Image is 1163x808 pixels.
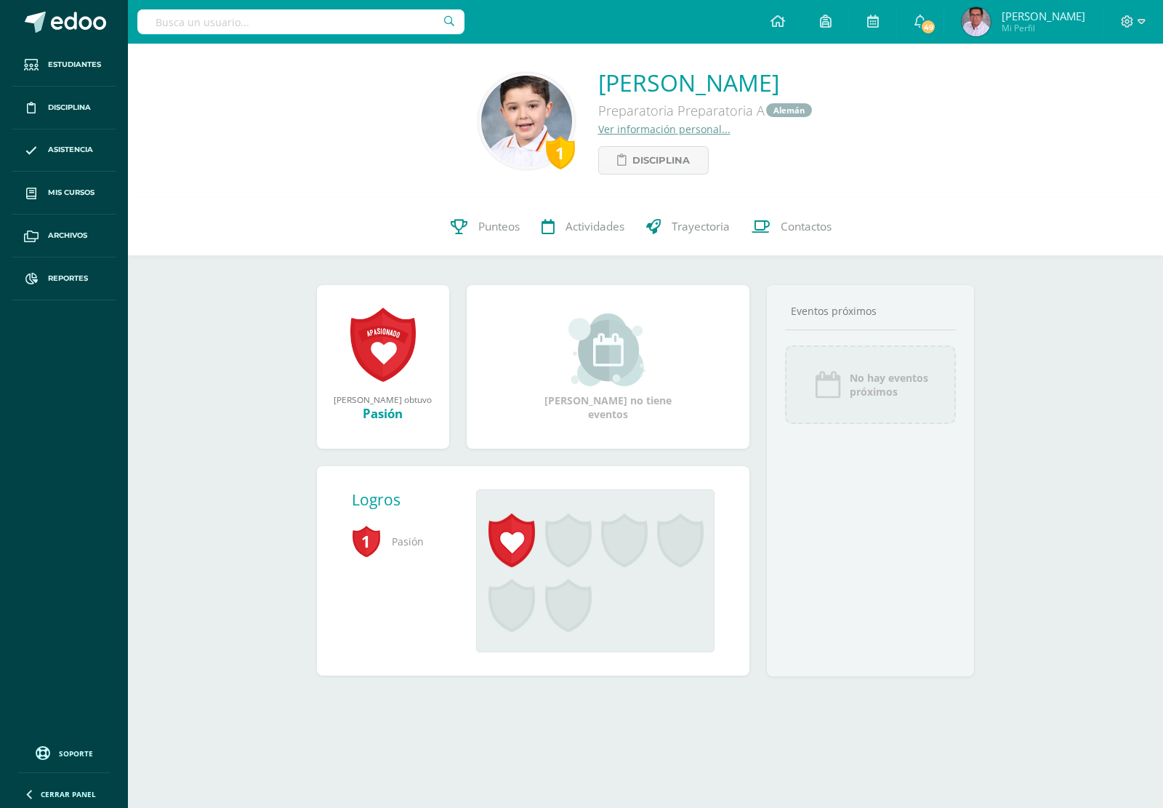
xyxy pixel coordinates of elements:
a: Disciplina [598,146,709,175]
a: Soporte [17,743,110,762]
span: [PERSON_NAME] [1002,9,1085,23]
span: Pasión [352,521,454,561]
a: Reportes [12,257,116,300]
span: 1 [352,524,381,558]
input: Busca un usuario... [137,9,464,34]
span: Disciplina [632,147,690,174]
a: Mis cursos [12,172,116,215]
span: Asistencia [48,144,93,156]
span: Trayectoria [672,220,730,235]
span: No hay eventos próximos [850,371,928,399]
img: 9521831b7eb62fd0ab6b39a80c4a7782.png [962,7,991,36]
a: Archivos [12,215,116,257]
span: Cerrar panel [41,789,96,799]
span: Actividades [566,220,624,235]
div: Pasión [331,405,435,422]
a: [PERSON_NAME] [598,67,813,98]
span: 49 [920,19,936,35]
span: Mis cursos [48,187,94,199]
a: Ver información personal... [598,122,731,136]
span: Contactos [781,220,832,235]
img: event_small.png [568,313,648,386]
a: Trayectoria [635,198,741,256]
span: Soporte [59,748,93,759]
div: Logros [352,489,465,510]
div: [PERSON_NAME] no tiene eventos [535,313,680,421]
a: Disciplina [12,87,116,129]
a: Contactos [741,198,842,256]
a: Punteos [440,198,531,256]
span: Archivos [48,230,87,241]
span: Reportes [48,273,88,284]
div: [PERSON_NAME] obtuvo [331,393,435,405]
div: Preparatoria Preparatoria A [598,98,813,122]
div: Eventos próximos [785,304,957,318]
span: Disciplina [48,102,91,113]
a: Alemán [766,103,812,117]
a: Estudiantes [12,44,116,87]
span: Mi Perfil [1002,22,1085,34]
a: Asistencia [12,129,116,172]
span: Estudiantes [48,59,101,71]
img: event_icon.png [813,370,842,399]
img: eabdb64b8349d75b287ecc3093decd30.png [481,76,572,167]
div: 1 [546,136,575,169]
a: Actividades [531,198,635,256]
span: Punteos [478,220,520,235]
